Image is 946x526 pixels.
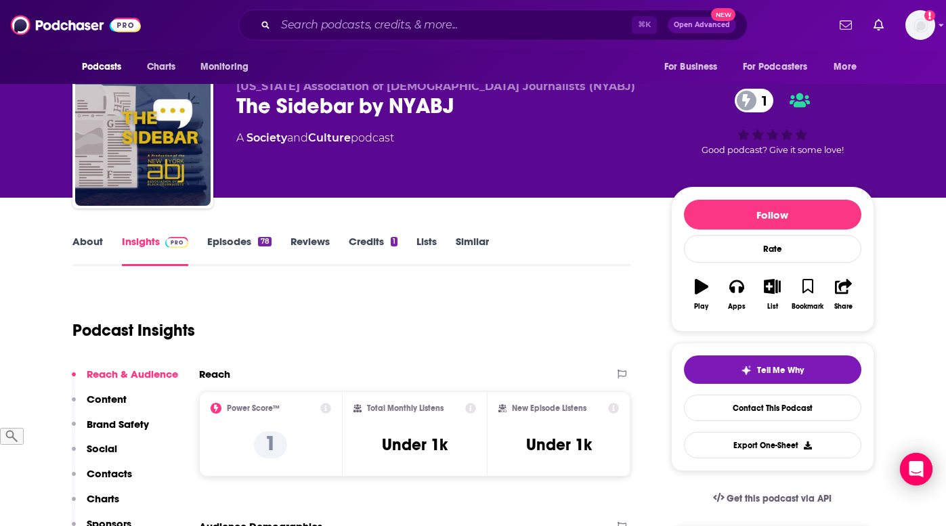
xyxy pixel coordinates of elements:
[825,270,861,319] button: Share
[287,131,308,144] span: and
[254,431,287,458] p: 1
[526,435,592,455] h3: Under 1k
[276,14,632,36] input: Search podcasts, credits, & more...
[664,58,718,76] span: For Business
[191,54,266,80] button: open menu
[207,235,271,266] a: Episodes78
[734,54,827,80] button: open menu
[684,235,861,263] div: Rate
[757,365,804,376] span: Tell Me Why
[72,492,119,517] button: Charts
[138,54,184,80] a: Charts
[834,14,857,37] a: Show notifications dropdown
[834,303,853,311] div: Share
[684,395,861,421] a: Contact This Podcast
[905,10,935,40] button: Show profile menu
[72,235,103,266] a: About
[748,89,774,112] span: 1
[122,235,189,266] a: InsightsPodchaser Pro
[147,58,176,76] span: Charts
[868,14,889,37] a: Show notifications dropdown
[512,403,586,413] h2: New Episode Listens
[792,303,823,311] div: Bookmark
[200,58,249,76] span: Monitoring
[258,237,271,246] div: 78
[711,8,735,21] span: New
[632,16,657,34] span: ⌘ K
[668,17,736,33] button: Open AdvancedNew
[684,200,861,229] button: Follow
[11,12,141,38] img: Podchaser - Follow, Share and Rate Podcasts
[741,365,752,376] img: tell me why sparkle
[684,270,719,319] button: Play
[674,22,730,28] span: Open Advanced
[382,435,448,455] h3: Under 1k
[87,492,119,505] p: Charts
[824,54,874,80] button: open menu
[767,303,778,311] div: List
[72,467,132,492] button: Contacts
[735,89,774,112] a: 1
[655,54,735,80] button: open menu
[367,403,444,413] h2: Total Monthly Listens
[82,58,122,76] span: Podcasts
[72,54,139,80] button: open menu
[87,393,127,406] p: Content
[238,9,748,41] div: Search podcasts, credits, & more...
[684,432,861,458] button: Export One-Sheet
[75,70,211,206] img: The Sidebar by NYABJ
[456,235,489,266] a: Similar
[391,237,397,246] div: 1
[236,130,394,146] div: A podcast
[87,467,132,480] p: Contacts
[719,270,754,319] button: Apps
[702,145,844,155] span: Good podcast? Give it some love!
[87,418,149,431] p: Brand Safety
[72,418,149,443] button: Brand Safety
[72,368,178,393] button: Reach & Audience
[754,270,790,319] button: List
[227,403,280,413] h2: Power Score™
[72,320,195,341] h1: Podcast Insights
[728,303,746,311] div: Apps
[671,80,874,164] div: 1Good podcast? Give it some love!
[87,368,178,380] p: Reach & Audience
[900,453,932,485] div: Open Intercom Messenger
[72,442,117,467] button: Social
[416,235,437,266] a: Lists
[246,131,287,144] a: Society
[236,80,635,93] span: [US_STATE] Association of [DEMOGRAPHIC_DATA] Journalists (NYABJ)
[924,10,935,21] svg: Add a profile image
[790,270,825,319] button: Bookmark
[743,58,808,76] span: For Podcasters
[727,493,832,504] span: Get this podcast via API
[199,368,230,380] h2: Reach
[72,393,127,418] button: Content
[905,10,935,40] img: User Profile
[684,355,861,384] button: tell me why sparkleTell Me Why
[905,10,935,40] span: Logged in as crgalla
[349,235,397,266] a: Credits1
[291,235,330,266] a: Reviews
[694,303,708,311] div: Play
[165,237,189,248] img: Podchaser Pro
[834,58,857,76] span: More
[702,482,843,515] a: Get this podcast via API
[308,131,351,144] a: Culture
[87,442,117,455] p: Social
